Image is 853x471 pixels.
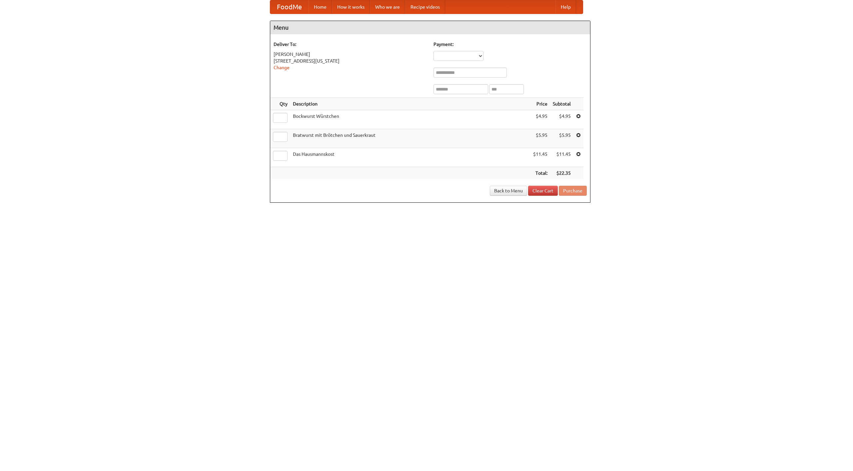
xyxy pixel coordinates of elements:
[550,167,573,179] th: $22.35
[270,0,309,14] a: FoodMe
[550,110,573,129] td: $4.95
[490,186,527,196] a: Back to Menu
[274,65,290,70] a: Change
[290,129,530,148] td: Bratwurst mit Brötchen und Sauerkraut
[290,148,530,167] td: Das Hausmannskost
[370,0,405,14] a: Who we are
[270,21,590,34] h4: Menu
[433,41,587,48] h5: Payment:
[290,98,530,110] th: Description
[528,186,558,196] a: Clear Cart
[550,129,573,148] td: $5.95
[559,186,587,196] button: Purchase
[550,148,573,167] td: $11.45
[274,58,427,64] div: [STREET_ADDRESS][US_STATE]
[290,110,530,129] td: Bockwurst Würstchen
[332,0,370,14] a: How it works
[550,98,573,110] th: Subtotal
[405,0,445,14] a: Recipe videos
[530,148,550,167] td: $11.45
[274,41,427,48] h5: Deliver To:
[530,98,550,110] th: Price
[530,167,550,179] th: Total:
[309,0,332,14] a: Home
[270,98,290,110] th: Qty
[555,0,576,14] a: Help
[274,51,427,58] div: [PERSON_NAME]
[530,129,550,148] td: $5.95
[530,110,550,129] td: $4.95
